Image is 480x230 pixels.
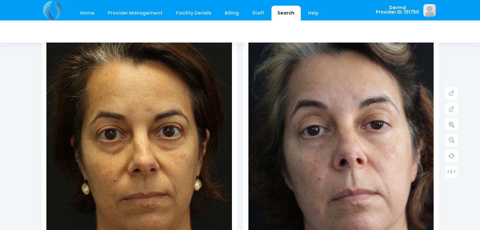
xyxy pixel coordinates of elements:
[302,6,325,20] a: Help
[423,4,436,17] img: image
[102,6,169,20] a: Provider Management
[170,6,217,20] a: Facility Details
[74,6,101,20] a: Home
[376,5,419,14] span: Dermd Provider ID: 101750
[271,6,301,20] a: Search
[445,165,458,178] a: > | <
[246,6,270,20] a: Staff
[218,6,245,20] a: Billing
